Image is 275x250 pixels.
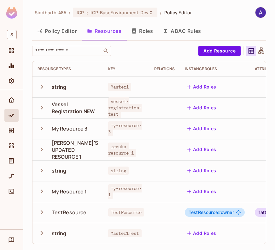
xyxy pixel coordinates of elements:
[108,167,129,175] span: string
[185,82,219,92] button: Add Roles
[185,186,219,197] button: Add Roles
[185,166,219,176] button: Add Roles
[77,9,84,15] span: ICP
[160,9,161,15] li: /
[52,188,87,195] div: My Resource 1
[4,94,19,107] div: Home
[4,139,19,152] div: Elements
[108,66,144,71] div: Key
[185,228,219,238] button: Add Roles
[38,66,98,71] div: Resource Types
[4,234,19,246] div: Help & Updates
[158,23,206,39] button: ABAC Rules
[7,30,17,39] span: S
[108,208,144,216] span: TestResource
[4,27,19,42] div: Workspace: Siddharth-485
[32,23,82,39] button: Policy Editor
[108,121,142,136] span: my-resource-3
[4,75,19,87] div: Settings
[108,83,131,91] span: Master1
[108,184,142,199] span: my-resource-1
[4,124,19,137] div: Directory
[52,209,87,216] div: TestResource
[52,125,88,132] div: My Resource 3
[52,139,98,160] div: [PERSON_NAME]'S UPDATED RESOURCE 1
[198,46,241,56] button: Add Resource
[126,23,158,39] button: Roles
[52,83,67,90] div: string
[4,59,19,72] div: Monitoring
[35,9,66,15] span: the active workspace
[86,10,88,15] span: :
[82,23,126,39] button: Resources
[52,230,67,237] div: string
[108,97,142,118] span: vessel-registration-test
[91,9,149,15] span: ICP-BaseEnvironment-Dev
[6,7,17,19] img: SReyMgAAAABJRU5ErkJggg==
[154,66,175,71] div: Relations
[185,124,219,134] button: Add Roles
[4,170,19,182] div: URL Mapping
[4,44,19,57] div: Projects
[218,210,221,215] span: #
[185,145,219,155] button: Add Roles
[185,66,245,71] div: Instance roles
[164,9,192,15] span: Policy Editor
[52,101,98,115] div: Vessel Registration NEW
[4,155,19,167] div: Audit Log
[4,185,19,198] div: Connect
[189,210,221,215] span: TestResource
[52,167,67,174] div: string
[255,7,266,18] img: ASHISH SANDEY
[185,103,219,113] button: Add Roles
[108,229,142,237] span: Master1Test
[108,143,137,157] span: renuka-resource-1
[4,109,19,122] div: Policy
[189,210,234,215] span: owner
[69,9,70,15] li: /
